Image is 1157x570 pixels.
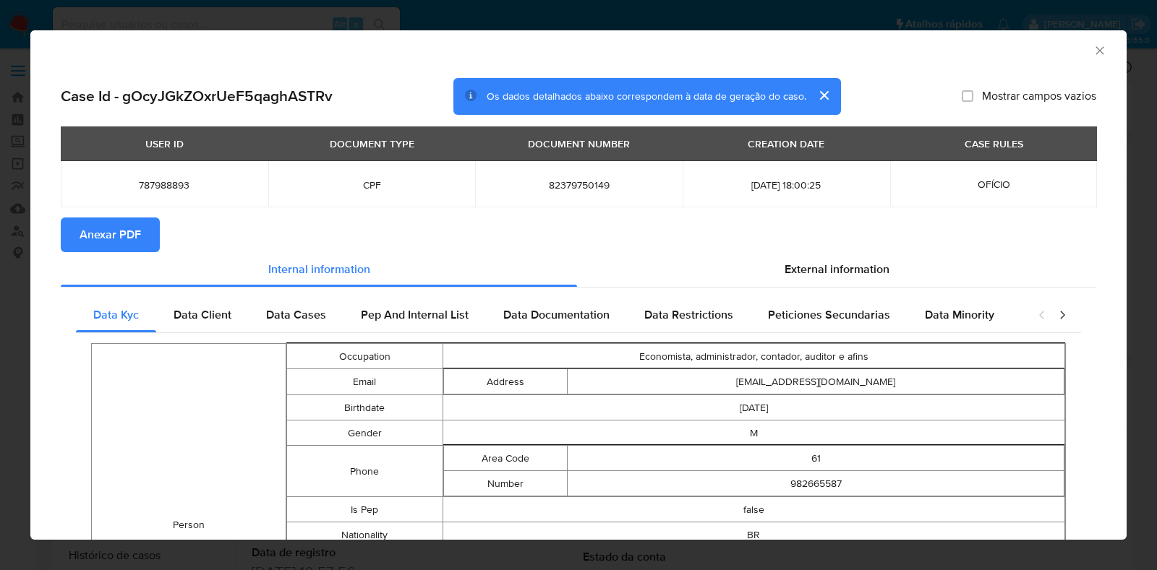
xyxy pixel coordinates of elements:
td: [EMAIL_ADDRESS][DOMAIN_NAME] [568,369,1064,394]
span: Data Kyc [93,306,139,323]
div: closure-recommendation-modal [30,30,1127,540]
td: Address [443,369,568,394]
button: Fechar a janela [1093,43,1106,56]
span: Data Client [174,306,231,323]
span: Data Documentation [503,306,610,323]
td: 61 [568,446,1064,471]
td: Email [287,369,443,395]
span: Data Cases [266,306,326,323]
span: Mostrar campos vazios [982,89,1096,103]
span: 82379750149 [492,178,665,191]
span: External information [785,261,889,277]
input: Mostrar campos vazios [962,90,973,102]
div: CASE RULES [956,131,1032,156]
div: Detailed info [61,252,1096,287]
td: BR [443,522,1065,548]
span: OFÍCIO [978,177,1010,191]
td: Number [443,471,568,496]
div: DOCUMENT TYPE [321,131,423,156]
span: Peticiones Secundarias [768,306,890,323]
span: Data Restrictions [644,306,733,323]
h2: Case Id - gOcyJGkZOxrUeF5qaghASTRv [61,87,333,105]
td: Area Code [443,446,568,471]
div: DOCUMENT NUMBER [519,131,639,156]
td: Nationality [287,522,443,548]
span: CPF [286,178,458,191]
td: 982665587 [568,471,1064,496]
div: USER ID [137,131,192,156]
td: Is Pep [287,497,443,522]
td: Gender [287,420,443,446]
td: M [443,420,1065,446]
span: Internal information [268,261,370,277]
td: Birthdate [287,395,443,420]
span: Os dados detalhados abaixo correspondem à data de geração do caso. [487,89,806,103]
div: CREATION DATE [739,131,833,156]
span: Anexar PDF [80,219,141,251]
span: [DATE] 18:00:25 [700,178,873,191]
span: Data Minority [925,306,994,323]
button: cerrar [806,78,841,113]
td: [DATE] [443,395,1065,420]
span: 787988893 [78,178,251,191]
div: Detailed internal info [76,298,1023,332]
td: Economista, administrador, contador, auditor e afins [443,344,1065,369]
span: Pep And Internal List [361,306,469,323]
td: Occupation [287,344,443,369]
td: false [443,497,1065,522]
button: Anexar PDF [61,217,160,252]
td: Phone [287,446,443,497]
